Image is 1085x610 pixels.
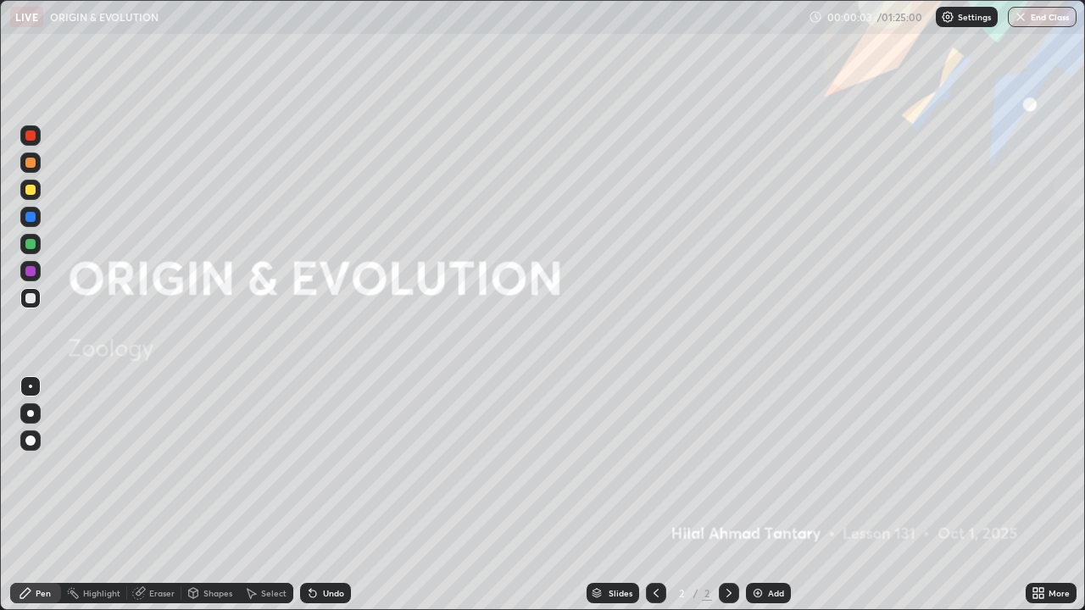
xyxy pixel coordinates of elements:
button: End Class [1008,7,1077,27]
img: add-slide-button [751,586,765,600]
div: Shapes [203,589,232,597]
div: Eraser [149,589,175,597]
div: Slides [609,589,632,597]
img: class-settings-icons [941,10,954,24]
div: Add [768,589,784,597]
div: Highlight [83,589,120,597]
div: 2 [702,585,712,601]
div: / [693,588,698,598]
img: end-class-cross [1014,10,1027,24]
div: Select [261,589,287,597]
div: More [1049,589,1070,597]
p: LIVE [15,10,38,24]
div: 2 [673,588,690,598]
div: Pen [36,589,51,597]
p: ORIGIN & EVOLUTION [50,10,159,24]
p: Settings [958,13,991,21]
div: Undo [323,589,344,597]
